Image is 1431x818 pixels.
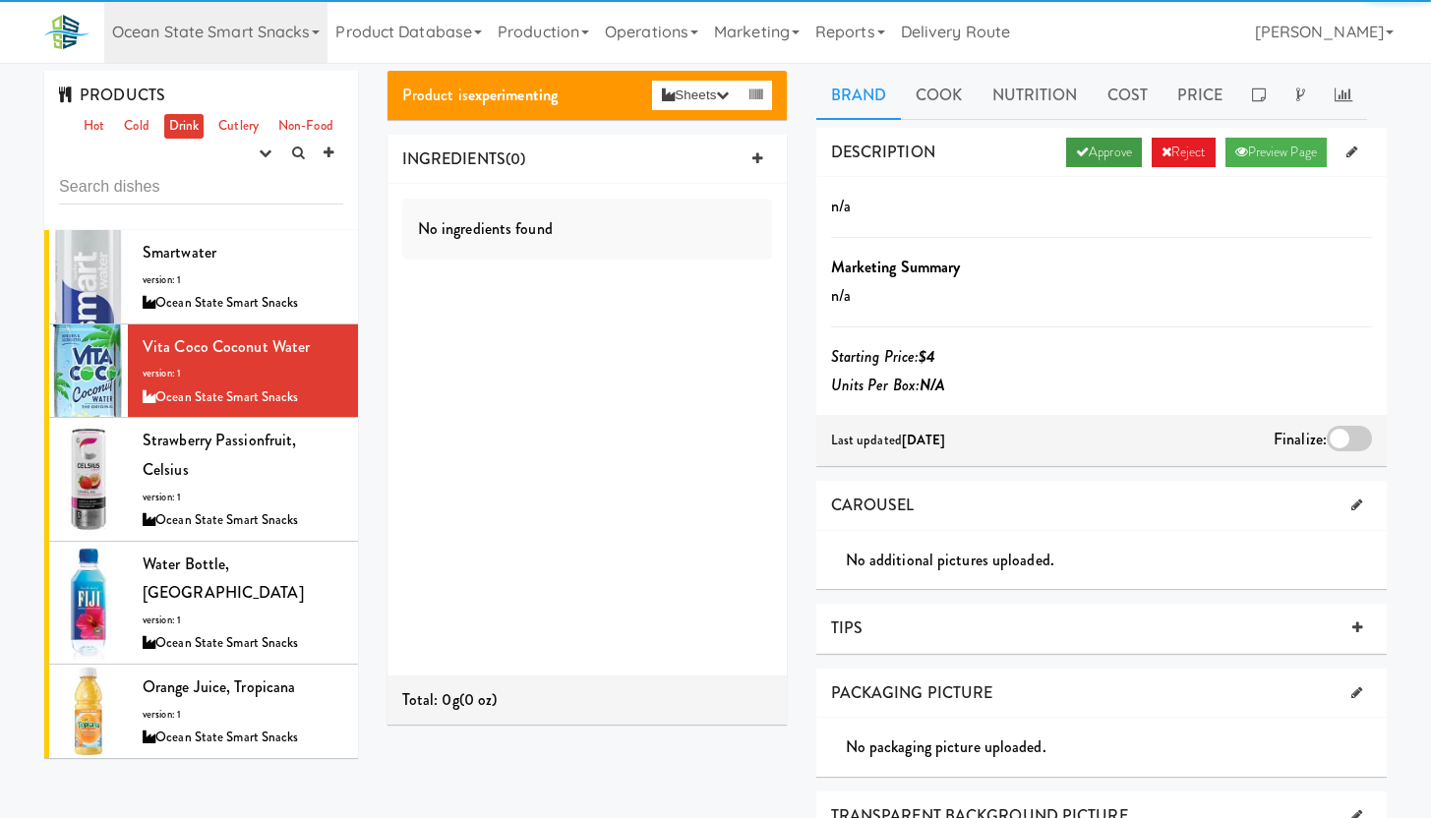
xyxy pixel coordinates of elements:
span: CAROUSEL [831,494,915,516]
span: version: 1 [143,707,181,722]
span: Smartwater [143,241,216,263]
p: n/a [831,281,1372,311]
li: Vita Coco Coconut Waterversion: 1Ocean State Smart Snacks [44,324,358,419]
div: No packaging picture uploaded. [846,732,1387,762]
span: version: 1 [143,613,181,627]
img: Micromart [44,15,89,49]
a: Preview Page [1225,138,1327,167]
a: Reject [1152,138,1216,167]
a: Brand [816,71,902,120]
span: Orange Juice, Tropicana [143,675,295,698]
i: Starting Price: [831,345,936,368]
li: Orange Juice, Tropicanaversion: 1Ocean State Smart Snacks [44,665,358,758]
a: Non-Food [273,114,338,139]
button: Sheets [652,81,739,110]
span: version: 1 [143,490,181,504]
a: Nutrition [978,71,1093,120]
a: Cutlery [213,114,264,139]
b: N/A [920,374,945,396]
span: PRODUCTS [59,84,165,106]
span: INGREDIENTS [402,147,506,170]
span: Product is [402,84,558,106]
span: Last updated [831,431,946,449]
div: No additional pictures uploaded. [846,546,1387,575]
span: Total: 0g [402,688,459,711]
li: Smartwaterversion: 1Ocean State Smart Snacks [44,230,358,324]
a: Cold [119,114,153,139]
span: Vita Coco Coconut Water [143,335,310,358]
a: Cook [901,71,977,120]
span: (0 oz) [459,688,498,711]
a: Drink [164,114,205,139]
input: Search dishes [59,168,343,204]
b: [DATE] [902,431,946,449]
i: Units Per Box: [831,374,946,396]
span: Finalize: [1274,428,1327,450]
a: Hot [79,114,109,139]
div: Ocean State Smart Snacks [143,631,343,656]
a: Approve [1066,138,1142,167]
span: PACKAGING PICTURE [831,681,993,704]
div: Ocean State Smart Snacks [143,726,343,750]
b: experimenting [468,84,558,106]
div: Ocean State Smart Snacks [143,385,343,410]
a: Price [1163,71,1238,120]
span: version: 1 [143,366,181,380]
div: Ocean State Smart Snacks [143,508,343,533]
span: version: 1 [143,272,181,287]
li: Strawberry Passionfruit, Celsiusversion: 1Ocean State Smart Snacks [44,418,358,541]
span: Water Bottle, [GEOGRAPHIC_DATA] [143,553,304,605]
div: No ingredients found [402,199,772,260]
span: DESCRIPTION [831,141,935,163]
span: (0) [506,147,525,170]
b: $4 [919,345,935,368]
div: Ocean State Smart Snacks [143,291,343,316]
a: Cost [1093,71,1163,120]
span: Strawberry Passionfruit, Celsius [143,429,296,481]
b: Marketing Summary [831,256,961,278]
span: TIPS [831,616,863,639]
p: n/a [831,192,1372,221]
li: Water Bottle, [GEOGRAPHIC_DATA]version: 1Ocean State Smart Snacks [44,542,358,665]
